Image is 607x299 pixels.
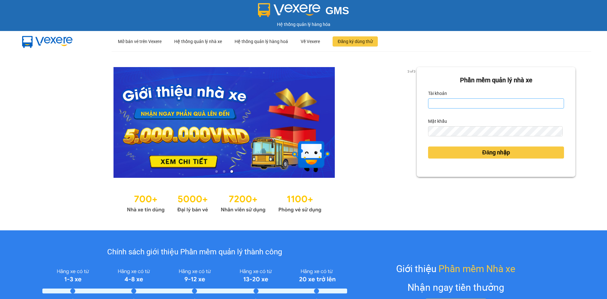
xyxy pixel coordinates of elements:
[215,170,218,173] li: slide item 1
[174,31,222,52] div: Hệ thống quản lý nhà xe
[428,116,447,126] label: Mật khẩu
[338,38,373,45] span: Đăng ký dùng thử
[406,67,417,75] p: 3 of 3
[230,170,233,173] li: slide item 3
[396,261,515,276] div: Giới thiệu
[127,190,322,215] img: Statistics.png
[32,67,40,178] button: previous slide / item
[223,170,225,173] li: slide item 2
[42,246,347,258] div: Chính sách giới thiệu Phần mềm quản lý thành công
[235,31,288,52] div: Hệ thống quản lý hàng hoá
[301,31,320,52] div: Về Vexere
[428,88,447,98] label: Tài khoản
[325,5,349,16] span: GMS
[428,146,564,159] button: Đăng nhập
[258,9,349,15] a: GMS
[408,280,504,295] div: Nhận ngay tiền thưởng
[118,31,162,52] div: Mở bán vé trên Vexere
[428,98,564,109] input: Tài khoản
[16,31,79,52] img: mbUUG5Q.png
[333,36,378,47] button: Đăng ký dùng thử
[258,3,321,17] img: logo 2
[2,21,605,28] div: Hệ thống quản lý hàng hóa
[482,148,510,157] span: Đăng nhập
[438,261,515,276] span: Phần mềm Nhà xe
[408,67,417,178] button: next slide / item
[428,126,562,136] input: Mật khẩu
[428,75,564,85] div: Phần mềm quản lý nhà xe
